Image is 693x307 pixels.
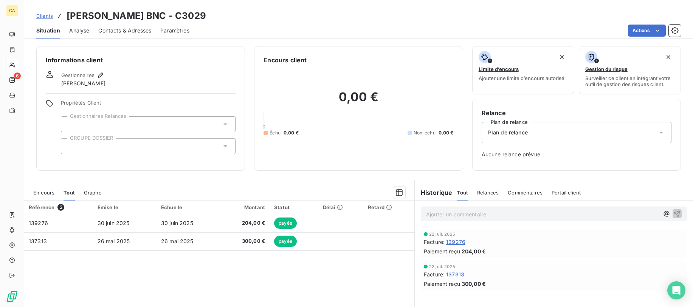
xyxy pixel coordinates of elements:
span: Facture : [424,270,445,278]
input: Ajouter une valeur [67,121,73,128]
span: Tout [457,190,468,196]
span: Portail client [552,190,581,196]
div: Montant [225,204,265,210]
span: En cours [33,190,54,196]
span: 30 juin 2025 [98,220,130,226]
span: 22 juil. 2025 [429,264,455,269]
h6: Encours client [264,56,307,65]
a: Clients [36,12,53,20]
span: 0,00 € [439,130,454,136]
span: Contacts & Adresses [98,27,151,34]
span: Ajouter une limite d’encours autorisé [479,75,564,81]
span: 204,00 € [225,219,265,227]
div: Émise le [98,204,152,210]
span: 139276 [446,238,465,246]
span: 137313 [446,270,464,278]
span: Surveiller ce client en intégrant votre outil de gestion des risques client. [585,75,674,87]
span: Facture : [424,238,445,246]
h6: Informations client [46,56,236,65]
span: 0 [262,123,265,130]
span: payée [274,218,297,229]
span: Relances [477,190,499,196]
span: Gestionnaires [61,72,95,78]
span: Clients [36,13,53,19]
span: 300,00 € [462,280,486,288]
span: 137313 [29,238,47,244]
div: Référence [29,204,88,211]
h6: Historique [415,188,453,197]
span: 26 mai 2025 [98,238,130,244]
div: Statut [274,204,314,210]
span: Paiement reçu [424,247,460,255]
span: Paiement reçu [424,280,460,288]
button: Actions [628,25,666,37]
h2: 0,00 € [264,89,453,112]
div: Retard [368,204,410,210]
span: Propriétés Client [61,100,236,110]
h6: Relance [482,108,671,117]
span: 204,00 € [462,247,486,255]
span: Tout [64,190,75,196]
input: Ajouter une valeur [67,143,73,150]
span: Aucune relance prévue [482,151,671,158]
span: [PERSON_NAME] [61,80,105,87]
span: Graphe [84,190,102,196]
span: 2 [57,204,64,211]
div: CA [6,5,18,17]
span: Limite d’encours [479,66,519,72]
button: Gestion du risqueSurveiller ce client en intégrant votre outil de gestion des risques client. [579,46,681,94]
span: Gestion du risque [585,66,628,72]
span: Plan de relance [488,129,528,136]
div: Échue le [161,204,215,210]
div: Délai [323,204,359,210]
span: Situation [36,27,60,34]
span: 30 juin 2025 [161,220,193,226]
span: 26 mai 2025 [161,238,194,244]
span: 139276 [29,220,48,226]
img: Logo LeanPay [6,290,18,302]
span: Non-échu [414,130,436,136]
span: payée [274,236,297,247]
span: 0,00 € [284,130,299,136]
span: Paramètres [160,27,189,34]
div: Open Intercom Messenger [667,281,685,299]
span: Commentaires [508,190,543,196]
span: 300,00 € [225,238,265,245]
h3: [PERSON_NAME] BNC - C3029 [67,9,206,23]
button: Limite d’encoursAjouter une limite d’encours autorisé [472,46,574,94]
span: Échu [270,130,281,136]
span: 6 [14,73,21,79]
span: Analyse [69,27,89,34]
span: 22 juil. 2025 [429,232,455,236]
